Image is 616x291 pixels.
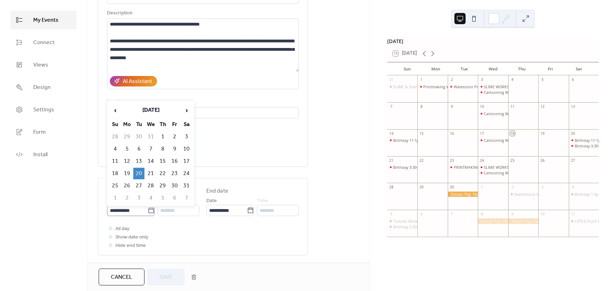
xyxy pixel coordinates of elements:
[569,138,599,143] div: Birthday 11-1pm
[169,192,180,204] td: 6
[10,100,77,119] a: Settings
[107,98,297,106] div: Location
[480,131,484,136] div: 17
[449,185,454,190] div: 30
[10,11,77,29] a: My Events
[419,131,424,136] div: 15
[575,138,604,143] div: Birthday 11-1pm
[419,158,424,163] div: 22
[123,77,152,86] div: AI Assistant
[169,168,180,179] td: 23
[389,212,394,217] div: 5
[121,131,133,143] td: 29
[540,212,545,217] div: 10
[10,123,77,141] a: Form
[571,185,575,190] div: 4
[115,225,129,233] span: All day
[569,143,599,148] div: Birthday 3:30-5:30pm
[510,185,515,190] div: 2
[145,143,156,155] td: 7
[181,180,192,192] td: 31
[157,119,168,130] th: Th
[571,158,575,163] div: 27
[33,128,46,137] span: Form
[181,143,192,155] td: 10
[571,77,575,82] div: 6
[110,76,157,86] button: AI Assistant
[109,168,121,179] td: 18
[157,180,168,192] td: 29
[480,77,484,82] div: 3
[109,143,121,155] td: 4
[145,131,156,143] td: 31
[569,192,599,197] div: Birthday 1-3pm
[33,16,58,25] span: My Events
[257,197,268,205] span: Time
[448,165,478,170] div: PRINTMAKING WORKSHOP 10:30am-12:00pm
[133,131,144,143] td: 30
[448,192,478,197] div: School Trip 10am-12pm
[419,104,424,109] div: 8
[510,104,515,109] div: 11
[389,104,394,109] div: 7
[133,119,144,130] th: Tu
[169,180,180,192] td: 30
[133,192,144,204] td: 3
[449,158,454,163] div: 23
[478,219,508,224] div: School Trip 10am-12pm
[181,119,192,130] th: Sa
[449,212,454,217] div: 7
[478,165,508,170] div: SLIME WORKSHOP 10:30am-12:00pm
[387,224,417,229] div: Birthday 2:30-4:30pm
[508,192,538,197] div: Sketchbook Making Workshop 10:30am-12:30pm
[99,269,144,285] button: Cancel
[540,77,545,82] div: 5
[33,106,54,114] span: Settings
[387,138,417,143] div: Birthday 11-1pm
[540,185,545,190] div: 3
[514,192,602,197] div: Sketchbook Making Workshop 10:30am-12:30pm
[169,131,180,143] td: 2
[115,242,146,250] span: Hide end time
[387,165,417,170] div: Birthday 3:30-5:30pm
[181,168,192,179] td: 24
[157,192,168,204] td: 5
[419,77,424,82] div: 1
[10,78,77,97] a: Design
[454,165,534,170] div: PRINTMAKING WORKSHOP 10:30am-12:00pm
[387,219,417,224] div: Toddler Workshop 9:30-11:00am
[389,158,394,163] div: 21
[480,185,484,190] div: 1
[145,168,156,179] td: 21
[121,155,133,167] td: 12
[387,84,417,89] div: SLIME & Stamping 11:00am-12:30pm
[484,165,550,170] div: SLIME WORKSHOP 10:30am-12:00pm
[508,219,538,224] div: School Trip 10am-12pm
[571,212,575,217] div: 11
[510,212,515,217] div: 9
[478,90,508,95] div: Cartooning Workshop 4:30-6:00pm
[510,158,515,163] div: 25
[540,158,545,163] div: 26
[389,77,394,82] div: 31
[181,155,192,167] td: 17
[536,62,565,76] div: Fri
[480,158,484,163] div: 24
[484,90,546,95] div: Cartooning Workshop 4:30-6:00pm
[510,131,515,136] div: 18
[33,39,55,47] span: Connect
[510,77,515,82] div: 4
[569,219,599,224] div: LITTLE PULP RE:OPENING “DOODLE/PIZZA” PARTY
[169,119,180,130] th: Fr
[484,170,546,175] div: Cartooning Workshop 4:30-6:00pm
[181,131,192,143] td: 3
[157,131,168,143] td: 1
[115,233,148,242] span: Show date only
[181,192,192,204] td: 7
[109,155,121,167] td: 11
[419,185,424,190] div: 29
[484,84,550,89] div: SLIME WORKSHOP 10:30am-12:00pm
[540,131,545,136] div: 19
[33,61,48,69] span: Views
[454,84,529,89] div: Watercolor Printmaking 10:00am-11:30pm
